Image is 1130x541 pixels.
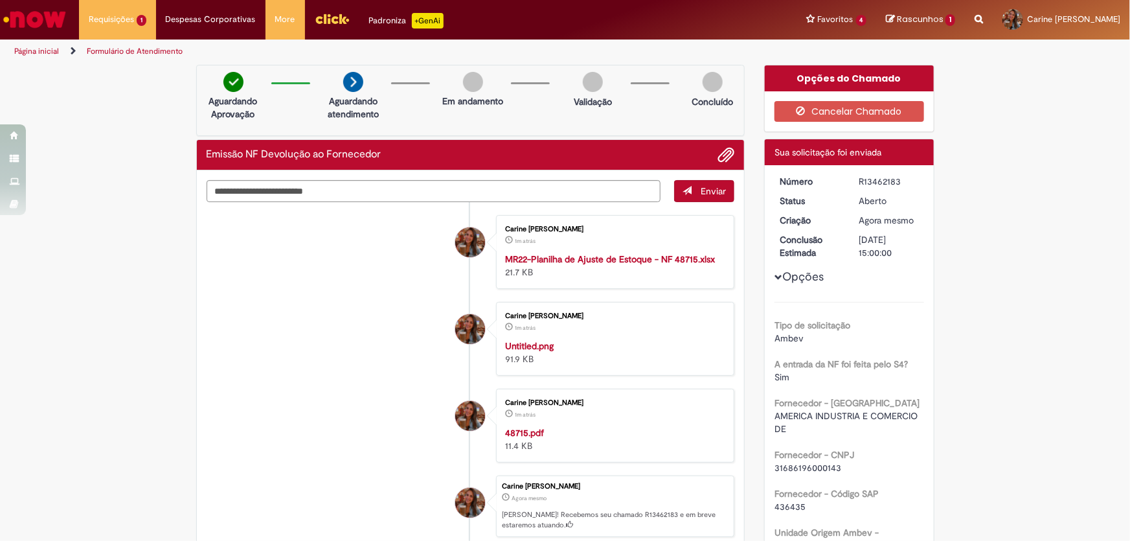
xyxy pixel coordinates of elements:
[455,488,485,518] div: Carine Perroni Costa
[343,72,363,92] img: arrow-next.png
[87,46,183,56] a: Formulário de Atendimento
[674,180,734,202] button: Enviar
[463,72,483,92] img: img-circle-grey.png
[770,214,850,227] dt: Criação
[89,13,134,26] span: Requisições
[505,426,721,452] div: 11.4 KB
[505,253,721,279] div: 21.7 KB
[859,214,920,227] div: 29/08/2025 12:28:22
[14,46,59,56] a: Página inicial
[774,371,789,383] span: Sim
[505,225,721,233] div: Carine [PERSON_NAME]
[515,237,536,245] time: 29/08/2025 12:27:41
[315,9,350,29] img: click_logo_yellow_360x200.png
[859,175,920,188] div: R13462183
[774,146,881,158] span: Sua solicitação foi enviada
[859,194,920,207] div: Aberto
[223,72,243,92] img: check-circle-green.png
[505,253,715,265] a: MR22-Planilha de Ajuste de Estoque - NF 48715.xlsx
[502,483,727,490] div: Carine [PERSON_NAME]
[502,510,727,530] p: [PERSON_NAME]! Recebemos seu chamado R13462183 e em breve estaremos atuando.
[774,410,920,435] span: AMERICA INDUSTRIA E COMERCIO DE
[859,214,914,226] span: Agora mesmo
[765,65,934,91] div: Opções do Chamado
[515,411,536,419] time: 29/08/2025 12:27:32
[515,324,536,332] span: 1m atrás
[166,13,256,26] span: Despesas Corporativas
[774,488,879,500] b: Fornecedor - Código SAP
[886,14,955,26] a: Rascunhos
[774,449,854,461] b: Fornecedor - CNPJ
[512,494,547,502] span: Agora mesmo
[701,185,726,197] span: Enviar
[442,95,503,108] p: Em andamento
[856,15,867,26] span: 4
[574,95,612,108] p: Validação
[718,146,734,163] button: Adicionar anexos
[207,149,381,161] h2: Emissão NF Devolução ao Fornecedor Histórico de tíquete
[275,13,295,26] span: More
[692,95,733,108] p: Concluído
[774,462,841,474] span: 31686196000143
[505,427,544,439] a: 48715.pdf
[774,358,908,370] b: A entrada da NF foi feita pelo S4?
[455,227,485,257] div: Carine Perroni Costa
[774,101,924,122] button: Cancelar Chamado
[10,40,743,63] ul: Trilhas de página
[859,214,914,226] time: 29/08/2025 12:28:22
[945,14,955,26] span: 1
[207,180,661,202] textarea: Digite sua mensagem aqui...
[818,13,853,26] span: Favoritos
[512,494,547,502] time: 29/08/2025 12:28:22
[774,397,920,409] b: Fornecedor - [GEOGRAPHIC_DATA]
[505,340,721,365] div: 91.9 KB
[774,501,806,512] span: 436435
[137,15,146,26] span: 1
[770,175,850,188] dt: Número
[505,312,721,320] div: Carine [PERSON_NAME]
[369,13,444,29] div: Padroniza
[505,399,721,407] div: Carine [PERSON_NAME]
[774,332,804,344] span: Ambev
[897,13,944,25] span: Rascunhos
[774,319,850,331] b: Tipo de solicitação
[770,194,850,207] dt: Status
[770,233,850,259] dt: Conclusão Estimada
[703,72,723,92] img: img-circle-grey.png
[202,95,265,121] p: Aguardando Aprovação
[207,476,735,538] li: Carine Perroni Costa
[583,72,603,92] img: img-circle-grey.png
[455,401,485,431] div: Carine Perroni Costa
[859,233,920,259] div: [DATE] 15:00:00
[412,13,444,29] p: +GenAi
[1027,14,1120,25] span: Carine [PERSON_NAME]
[515,237,536,245] span: 1m atrás
[515,411,536,419] span: 1m atrás
[455,314,485,344] div: Carine Perroni Costa
[505,340,554,352] a: Untitled.png
[1,6,68,32] img: ServiceNow
[515,324,536,332] time: 29/08/2025 12:27:37
[322,95,385,121] p: Aguardando atendimento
